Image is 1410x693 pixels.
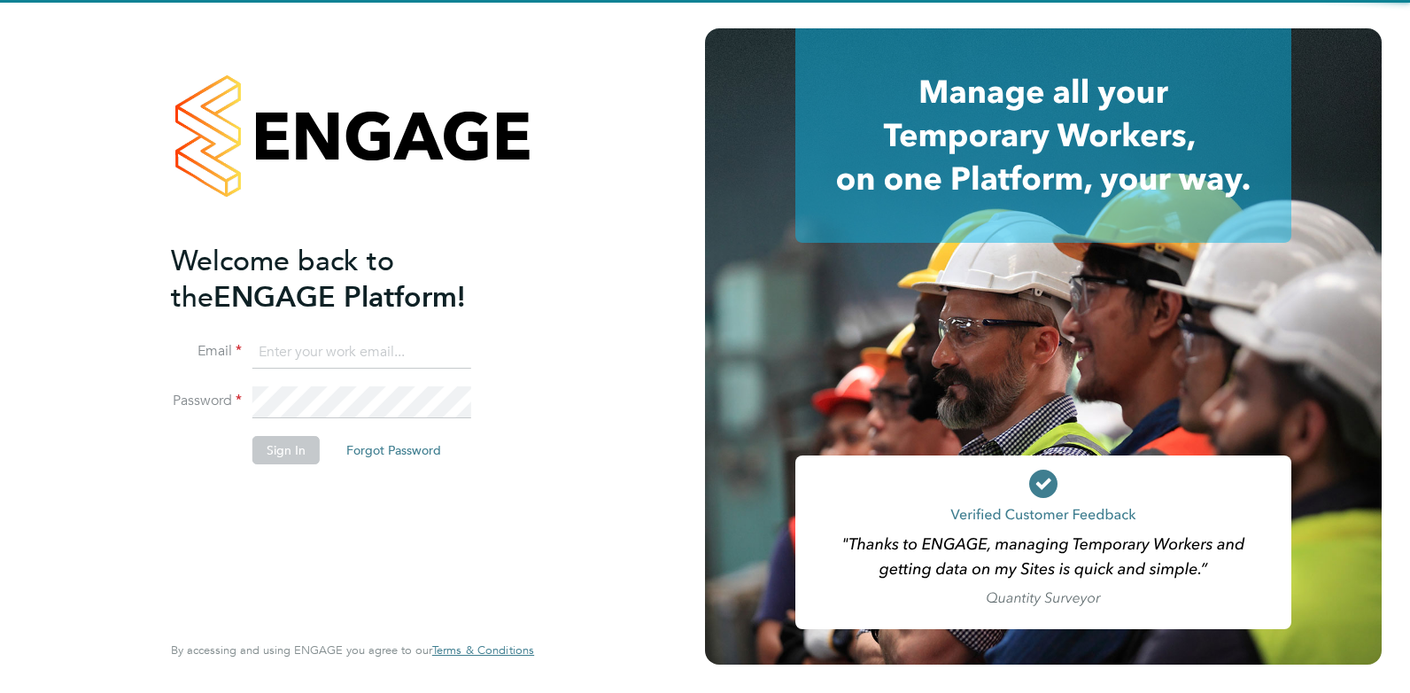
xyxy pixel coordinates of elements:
span: By accessing and using ENGAGE you agree to our [171,642,534,658]
button: Sign In [252,436,320,464]
h2: ENGAGE Platform! [171,243,516,315]
input: Enter your work email... [252,337,471,369]
a: Terms & Conditions [432,643,534,658]
button: Forgot Password [332,436,455,464]
label: Email [171,342,242,361]
label: Password [171,392,242,410]
span: Welcome back to the [171,244,394,315]
span: Terms & Conditions [432,642,534,658]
